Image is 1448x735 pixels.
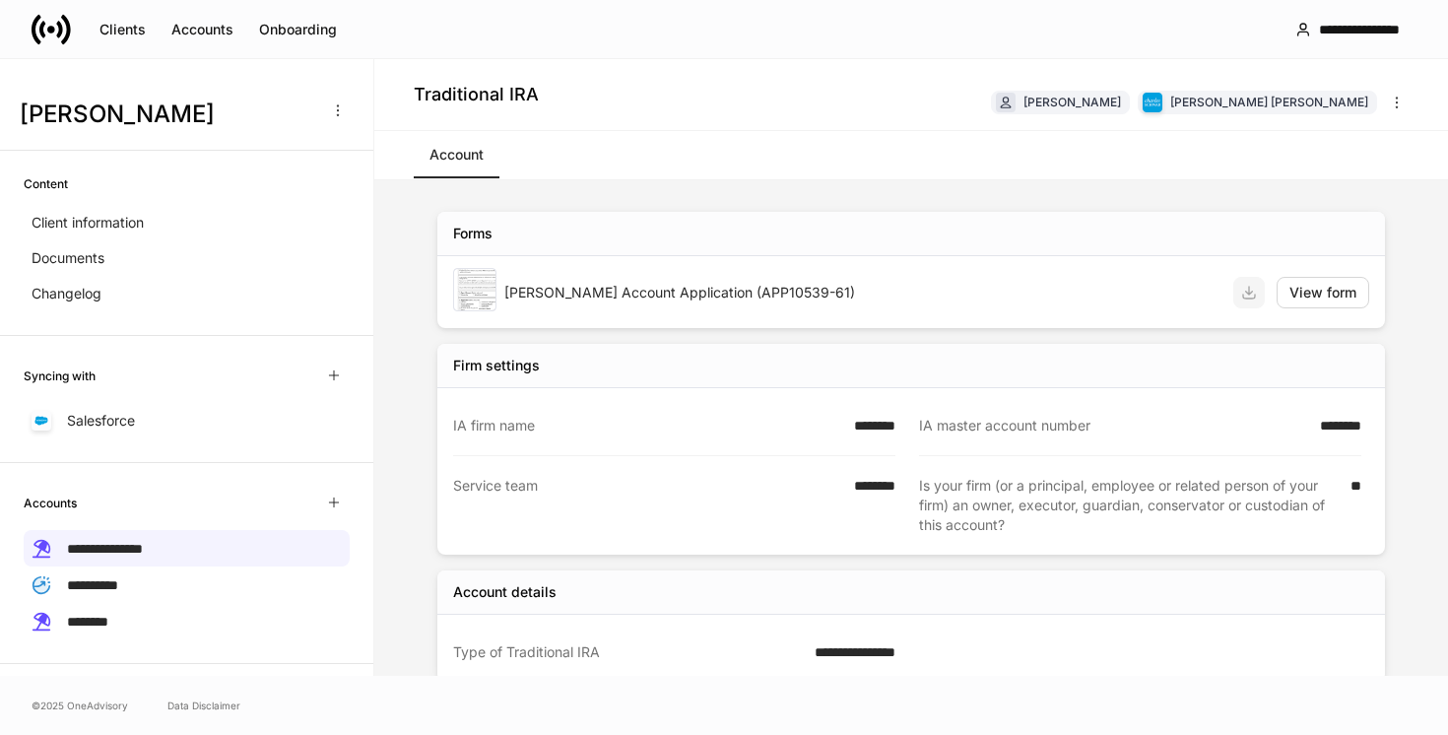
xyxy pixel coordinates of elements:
[1023,93,1121,111] div: [PERSON_NAME]
[167,698,240,713] a: Data Disclaimer
[32,698,128,713] span: © 2025 OneAdvisory
[453,582,557,602] div: Account details
[453,416,842,435] div: IA firm name
[919,416,1308,435] div: IA master account number
[159,14,246,45] button: Accounts
[67,411,135,431] p: Salesforce
[414,83,539,106] h4: Traditional IRA
[919,476,1339,535] div: Is your firm (or a principal, employee or related person of your firm) an owner, executor, guardi...
[1289,283,1356,302] div: View form
[24,367,96,385] h6: Syncing with
[87,14,159,45] button: Clients
[453,642,803,662] div: Type of Traditional IRA
[24,403,350,438] a: Salesforce
[1277,277,1369,308] button: View form
[453,356,540,375] div: Firm settings
[32,284,101,303] p: Changelog
[1143,93,1162,112] img: charles-schwab-BFYFdbvS.png
[99,20,146,39] div: Clients
[24,240,350,276] a: Documents
[453,476,842,535] div: Service team
[24,276,350,311] a: Changelog
[24,205,350,240] a: Client information
[24,174,68,193] h6: Content
[453,224,493,243] div: Forms
[414,131,499,178] a: Account
[259,20,337,39] div: Onboarding
[24,494,77,512] h6: Accounts
[32,213,144,233] p: Client information
[1170,93,1368,111] div: [PERSON_NAME] [PERSON_NAME]
[171,20,233,39] div: Accounts
[504,283,1218,302] div: [PERSON_NAME] Account Application (APP10539-61)
[20,99,314,130] h3: [PERSON_NAME]
[32,248,104,268] p: Documents
[246,14,350,45] button: Onboarding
